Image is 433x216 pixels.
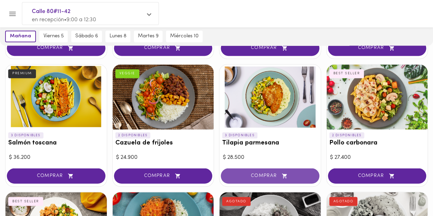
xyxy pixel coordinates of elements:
h3: Salmón toscana [8,139,104,147]
button: mañana [5,30,36,42]
button: COMPRAR [7,40,105,56]
button: martes 9 [134,30,163,42]
button: COMPRAR [7,168,105,183]
span: COMPRAR [123,173,204,179]
div: Cazuela de frijoles [113,64,214,129]
div: Salmón toscana [5,64,107,129]
p: 2 DISPONIBLES [115,132,151,138]
button: COMPRAR [221,168,319,183]
span: viernes 5 [43,33,64,39]
div: Pollo carbonara [327,64,428,129]
span: COMPRAR [336,45,418,51]
span: COMPRAR [15,173,97,179]
span: COMPRAR [229,45,311,51]
span: lunes 8 [110,33,126,39]
button: viernes 5 [39,30,68,42]
p: 3 DISPONIBLES [8,132,43,138]
p: 3 DISPONIBLES [222,132,257,138]
div: $ 24.900 [116,153,211,161]
iframe: Messagebird Livechat Widget [393,176,426,209]
span: mañana [10,33,31,39]
button: COMPRAR [114,40,213,56]
div: PREMIUM [8,69,36,78]
div: $ 27.400 [330,153,424,161]
button: COMPRAR [114,168,213,183]
button: COMPRAR [328,40,426,56]
span: sábado 6 [75,33,98,39]
button: sábado 6 [71,30,102,42]
span: miércoles 10 [170,33,199,39]
div: AGOTADO [329,197,358,206]
button: Menu [4,5,21,22]
button: miércoles 10 [166,30,203,42]
button: COMPRAR [221,40,319,56]
div: $ 28.500 [223,153,317,161]
span: martes 9 [138,33,158,39]
span: COMPRAR [123,45,204,51]
h3: Pollo carbonara [329,139,425,147]
div: AGOTADO [222,197,251,206]
h3: Tilapia parmesana [222,139,318,147]
div: $ 36.200 [9,153,103,161]
div: Tilapia parmesana [219,64,321,129]
button: COMPRAR [328,168,426,183]
h3: Cazuela de frijoles [115,139,211,147]
span: COMPRAR [229,173,311,179]
div: VEGGIE [115,69,139,78]
span: Calle 80#11-42 [32,7,142,16]
div: BEST SELLER [329,69,364,78]
span: COMPRAR [336,173,418,179]
button: lunes 8 [105,30,130,42]
span: COMPRAR [15,45,97,51]
div: BEST SELLER [8,197,43,206]
p: 2 DISPONIBLES [329,132,365,138]
span: en recepción • 9:00 a 12:30 [32,17,96,23]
